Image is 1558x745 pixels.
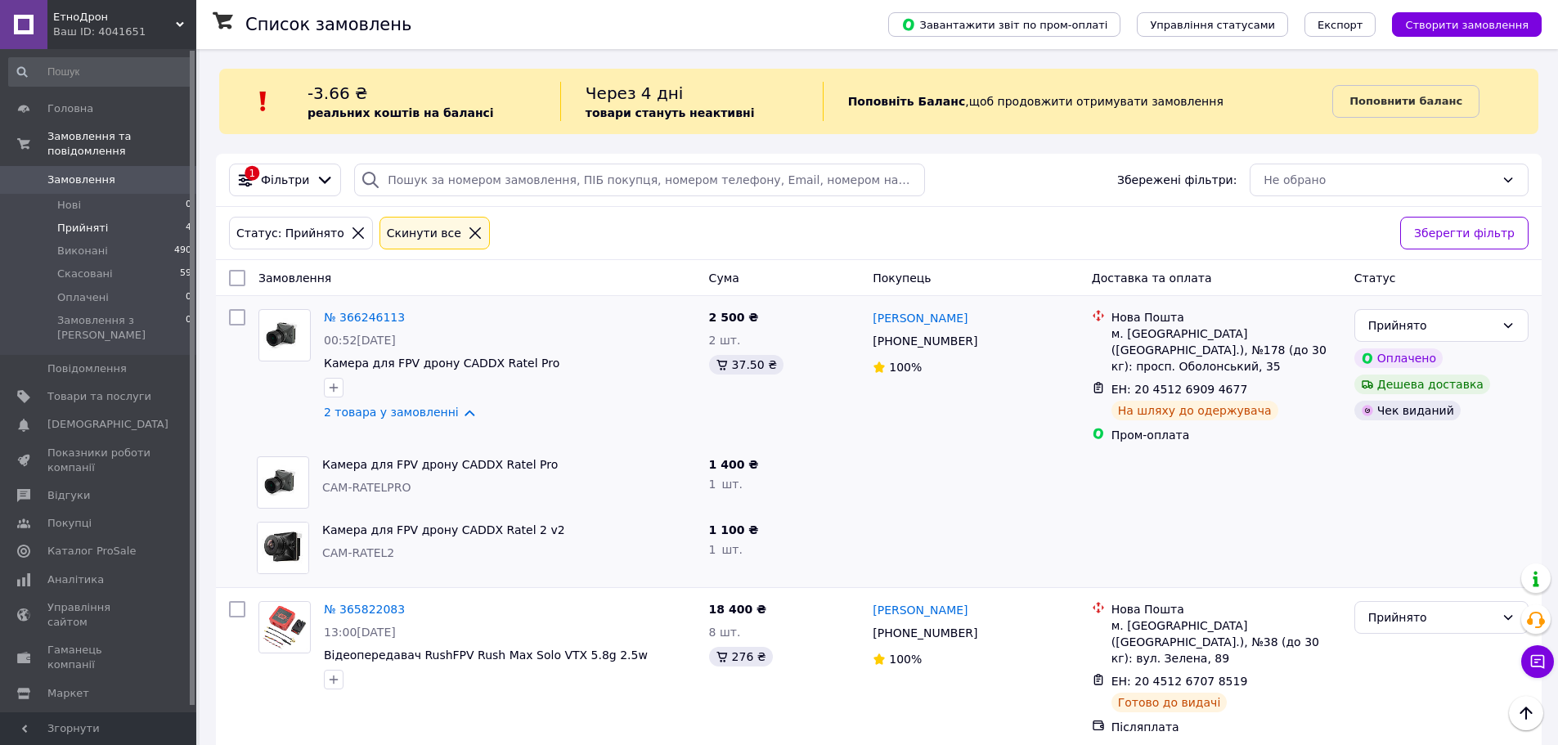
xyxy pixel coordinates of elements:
[57,198,81,213] span: Нові
[258,309,311,361] a: Фото товару
[308,106,494,119] b: реальних коштів на балансі
[1111,601,1341,617] div: Нова Пошта
[384,224,465,242] div: Cкинути все
[586,106,755,119] b: товари стануть неактивні
[186,221,191,236] span: 4
[47,101,93,116] span: Головна
[324,649,648,662] a: Відеопередавач RushFPV Rush Max Solo VTX 5.8g 2.5w
[1111,719,1341,735] div: Післяплата
[233,224,348,242] div: Статус: Прийнято
[1509,696,1543,730] button: Наверх
[1111,309,1341,325] div: Нова Пошта
[258,523,308,573] img: Фото товару
[1392,12,1542,37] button: Створити замовлення
[47,446,151,475] span: Показники роботи компанії
[1405,19,1529,31] span: Створити замовлення
[709,458,759,471] span: 1 400 ₴
[57,244,108,258] span: Виконані
[186,313,191,343] span: 0
[47,516,92,531] span: Покупці
[258,272,331,285] span: Замовлення
[47,544,136,559] span: Каталог ProSale
[1332,85,1479,118] a: Поповнити баланс
[47,643,151,672] span: Гаманець компанії
[1111,693,1228,712] div: Готово до видачі
[322,523,565,536] a: Камера для FPV дрону CADDX Ratel 2 v2
[901,17,1107,32] span: Завантажити звіт по пром-оплаті
[873,310,968,326] a: [PERSON_NAME]
[258,601,311,653] a: Фото товару
[1264,171,1495,189] div: Не обрано
[1318,19,1363,31] span: Експорт
[251,89,276,114] img: :exclamation:
[869,622,981,644] div: [PHONE_NUMBER]
[888,12,1120,37] button: Завантажити звіт по пром-оплаті
[709,626,741,639] span: 8 шт.
[57,290,109,305] span: Оплачені
[709,647,773,666] div: 276 ₴
[259,314,310,357] img: Фото товару
[709,272,739,285] span: Cума
[823,82,1333,121] div: , щоб продовжити отримувати замовлення
[873,602,968,618] a: [PERSON_NAME]
[186,290,191,305] span: 0
[57,267,113,281] span: Скасовані
[324,311,405,324] a: № 366246113
[57,221,108,236] span: Прийняті
[586,83,684,103] span: Через 4 дні
[47,572,104,587] span: Аналітика
[1111,401,1278,420] div: На шляху до одержувача
[186,198,191,213] span: 0
[324,357,559,370] a: Камера для FPV дрону CADDX Ratel Pro
[47,417,168,432] span: [DEMOGRAPHIC_DATA]
[889,653,922,666] span: 100%
[47,686,89,701] span: Маркет
[709,603,767,616] span: 18 400 ₴
[1354,401,1461,420] div: Чек виданий
[53,10,176,25] span: ЕтноДрон
[1137,12,1288,37] button: Управління статусами
[848,95,966,108] b: Поповніть Баланс
[1354,272,1396,285] span: Статус
[1111,617,1341,666] div: м. [GEOGRAPHIC_DATA] ([GEOGRAPHIC_DATA].), №38 (до 30 кг): вул. Зелена, 89
[1376,17,1542,30] a: Створити замовлення
[258,461,308,504] img: Фото товару
[308,83,368,103] span: -3.66 ₴
[47,488,90,503] span: Відгуки
[322,481,411,494] span: CAM-RATELPRO
[245,15,411,34] h1: Список замовлень
[57,313,186,343] span: Замовлення з [PERSON_NAME]
[1111,427,1341,443] div: Пром-оплата
[889,361,922,374] span: 100%
[869,330,981,352] div: [PHONE_NUMBER]
[1111,383,1248,396] span: ЕН: 20 4512 6909 4677
[47,600,151,630] span: Управління сайтом
[324,603,405,616] a: № 365822083
[8,57,193,87] input: Пошук
[324,406,459,419] a: 2 товара у замовленні
[261,602,308,653] img: Фото товару
[1349,95,1462,107] b: Поповнити баланс
[47,361,127,376] span: Повідомлення
[1150,19,1275,31] span: Управління статусами
[47,129,196,159] span: Замовлення та повідомлення
[1368,608,1495,626] div: Прийнято
[1117,172,1237,188] span: Збережені фільтри:
[1368,316,1495,334] div: Прийнято
[261,172,309,188] span: Фільтри
[1521,645,1554,678] button: Чат з покупцем
[709,478,743,491] span: 1 шт.
[1414,224,1515,242] span: Зберегти фільтр
[709,543,743,556] span: 1 шт.
[354,164,924,196] input: Пошук за номером замовлення, ПІБ покупця, номером телефону, Email, номером накладної
[709,311,759,324] span: 2 500 ₴
[1111,325,1341,375] div: м. [GEOGRAPHIC_DATA] ([GEOGRAPHIC_DATA].), №178 (до 30 кг): просп. Оболонський, 35
[53,25,196,39] div: Ваш ID: 4041651
[1354,375,1490,394] div: Дешева доставка
[180,267,191,281] span: 59
[47,389,151,404] span: Товари та послуги
[174,244,191,258] span: 490
[1400,217,1529,249] button: Зберегти фільтр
